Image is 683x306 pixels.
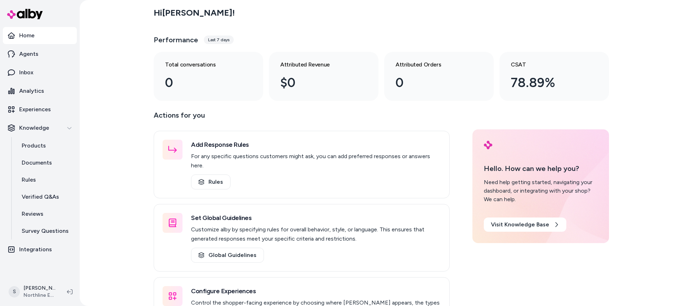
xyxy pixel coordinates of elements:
button: S[PERSON_NAME]Northline Express [4,280,61,303]
p: Integrations [19,245,52,254]
p: Verified Q&As [22,193,59,201]
a: Inbox [3,64,77,81]
div: 0 [396,73,471,92]
a: Products [15,137,77,154]
h3: Performance [154,35,198,45]
a: Global Guidelines [191,248,264,263]
h3: Total conversations [165,60,240,69]
span: S [9,286,20,297]
h3: Add Response Rules [191,140,441,150]
button: Knowledge [3,119,77,136]
p: [PERSON_NAME] [23,285,55,292]
p: Products [22,141,46,150]
div: 78.89% [511,73,586,92]
a: Rules [191,175,231,189]
a: Attributed Revenue $0 [269,52,378,101]
p: Experiences [19,105,51,114]
span: Northline Express [23,292,55,299]
p: Reviews [22,210,43,218]
a: CSAT 78.89% [499,52,609,101]
h3: Attributed Orders [396,60,471,69]
a: Total conversations 0 [154,52,263,101]
p: Hello. How can we help you? [484,163,598,174]
h3: Attributed Revenue [280,60,356,69]
h3: Set Global Guidelines [191,213,441,223]
a: Experiences [3,101,77,118]
a: Verified Q&As [15,188,77,205]
h3: Configure Experiences [191,286,441,296]
p: Survey Questions [22,227,69,235]
a: Attributed Orders 0 [384,52,494,101]
p: Actions for you [154,109,450,127]
div: 0 [165,73,240,92]
p: For any specific questions customers might ask, you can add preferred responses or answers here. [191,152,441,170]
img: alby Logo [484,141,492,149]
a: Visit Knowledge Base [484,218,566,232]
a: Home [3,27,77,44]
p: Rules [22,176,36,184]
p: Analytics [19,87,44,95]
a: Agents [3,45,77,63]
div: Need help getting started, navigating your dashboard, or integrating with your shop? We can help. [484,178,598,204]
div: $0 [280,73,356,92]
div: Last 7 days [204,36,234,44]
a: Survey Questions [15,222,77,240]
p: Knowledge [19,124,49,132]
a: Rules [15,171,77,188]
a: Integrations [3,241,77,258]
a: Analytics [3,82,77,100]
p: Inbox [19,68,33,77]
a: Reviews [15,205,77,222]
h2: Hi [PERSON_NAME] ! [154,7,235,18]
p: Home [19,31,35,40]
p: Customize alby by specifying rules for overall behavior, style, or language. This ensures that ge... [191,225,441,243]
img: alby Logo [7,9,43,19]
p: Agents [19,50,38,58]
h3: CSAT [511,60,586,69]
p: Documents [22,159,52,167]
a: Documents [15,154,77,171]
